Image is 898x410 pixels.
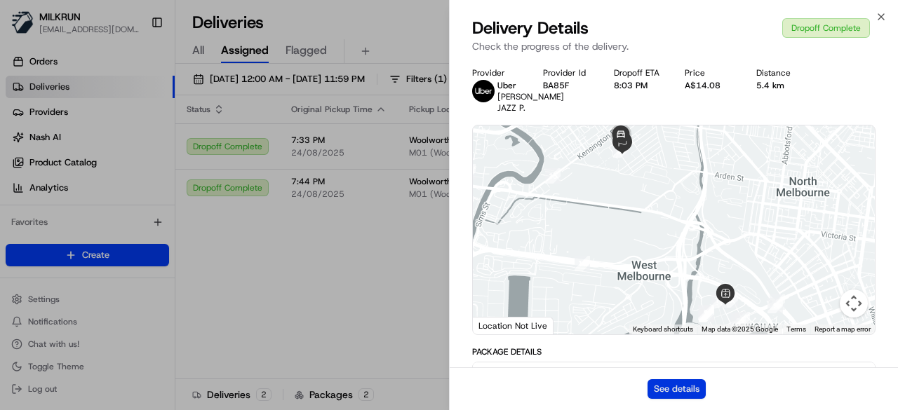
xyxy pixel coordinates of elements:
img: uber-new-logo.jpeg [472,80,495,102]
div: 5.4 km [756,80,805,91]
div: Location Not Live [473,317,554,334]
div: 15 [545,168,561,184]
div: 3 [730,313,746,329]
span: Delivery Details [472,17,589,39]
div: 2 [768,298,783,313]
div: Provider Id [543,67,591,78]
div: Provider [472,67,521,78]
a: Open this area in Google Maps (opens a new window) [476,316,523,334]
div: 14 [460,164,476,179]
button: Keyboard shortcuts [633,324,693,334]
button: BA85F [543,80,569,91]
button: See details [648,379,706,399]
span: [PERSON_NAME] JAZZ P. [497,91,564,114]
span: Map data ©2025 Google [702,325,778,333]
div: A$14.08 [685,80,733,91]
div: Price [685,67,733,78]
button: Map camera controls [840,289,868,317]
div: 1 [770,294,785,310]
div: 8:03 PM [614,80,662,91]
a: Terms (opens in new tab) [786,325,806,333]
div: Package Details [472,346,876,357]
div: 11 [575,256,590,271]
div: 5 [723,292,738,308]
p: Check the progress of the delivery. [472,39,876,53]
div: 9 [698,305,713,320]
div: Dropoff ETA [614,67,662,78]
div: 8 [699,306,714,322]
span: Uber [497,80,516,91]
img: Google [476,316,523,334]
div: Distance [756,67,805,78]
div: 4 [735,312,750,327]
div: 10 [711,292,727,308]
a: Report a map error [815,325,871,333]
